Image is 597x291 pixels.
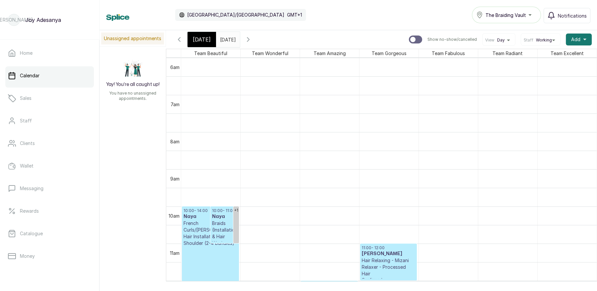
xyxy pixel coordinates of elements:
[233,206,239,243] a: Show 1 more event
[5,157,94,175] a: Wallet
[362,251,415,257] h3: [PERSON_NAME]
[558,12,587,19] span: Notifications
[184,213,237,220] h3: Naya
[566,34,592,45] button: Add
[536,37,552,43] span: Working
[370,49,408,57] span: Team Gorgeous
[485,12,526,19] span: The Braiding Vault
[184,220,237,247] p: French Curls/[PERSON_NAME] Hair Installation - Shoulder (2-4 bundles)
[497,37,505,43] span: Day
[251,49,290,57] span: Team Wonderful
[104,91,162,101] p: You have no unassigned appointments.
[472,7,541,23] button: The Braiding Vault
[5,179,94,198] a: Messaging
[212,220,237,273] p: Braids (Installation & Hair Wash Only) - Knotless fee (Add on)
[362,277,415,282] p: Confirmed
[571,36,580,43] span: Add
[212,213,237,220] h3: Naya
[25,16,61,24] p: Joy Adesanya
[524,37,558,43] button: StaffWorking
[20,230,43,237] p: Catalogue
[167,212,181,219] div: 10am
[485,37,512,43] button: ViewDay
[485,37,494,43] span: View
[312,49,347,57] span: Team Amazing
[20,95,32,102] p: Sales
[20,163,34,169] p: Wallet
[362,245,415,251] p: 11:00 - 12:00
[20,140,35,147] p: Clients
[184,208,237,213] p: 10:00 - 14:00
[5,224,94,243] a: Catalogue
[491,49,524,57] span: Team Radiant
[5,202,94,220] a: Rewards
[287,12,302,18] p: GMT+1
[430,49,466,57] span: Team Fabulous
[20,253,35,259] p: Money
[187,32,216,47] div: [DATE]
[5,66,94,85] a: Calendar
[233,206,239,214] div: +1
[20,50,33,56] p: Home
[427,37,477,42] p: Show no-show/cancelled
[169,64,181,71] div: 6am
[362,257,415,277] p: Hair Relaxing - Mizani Relaxer - Processed Hair
[20,185,43,192] p: Messaging
[549,49,585,57] span: Team Excellent
[169,101,181,108] div: 7am
[193,36,211,43] span: [DATE]
[187,12,284,18] p: [GEOGRAPHIC_DATA]/[GEOGRAPHIC_DATA]
[5,134,94,153] a: Clients
[5,247,94,265] a: Money
[193,49,229,57] span: Team Beautiful
[169,138,181,145] div: 8am
[101,33,164,44] p: Unassigned appointments
[524,37,533,43] span: Staff
[5,44,94,62] a: Home
[212,208,237,213] p: 10:00 - 11:00
[5,111,94,130] a: Staff
[5,269,94,288] a: Reports
[20,208,39,214] p: Rewards
[5,89,94,108] a: Sales
[20,117,32,124] p: Staff
[169,250,181,256] div: 11am
[106,81,160,88] h2: Yay! You’re all caught up!
[169,175,181,182] div: 9am
[20,72,39,79] p: Calendar
[544,8,590,23] button: Notifications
